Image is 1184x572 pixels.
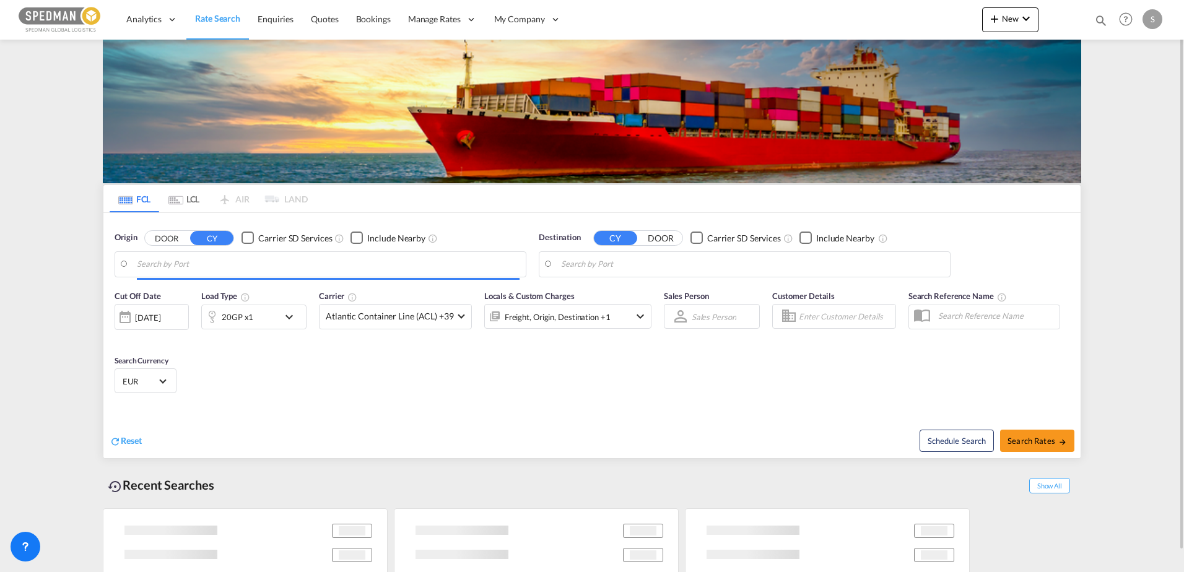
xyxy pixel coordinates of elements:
md-icon: icon-information-outline [240,292,250,302]
img: c12ca350ff1b11efb6b291369744d907.png [19,6,102,33]
md-icon: Your search will be saved by the below given name [997,292,1007,302]
span: Search Rates [1008,436,1067,446]
span: Analytics [126,13,162,25]
md-tab-item: FCL [110,185,159,212]
md-datepicker: Select [115,329,124,345]
span: Load Type [201,291,250,301]
div: Origin DOOR CY Checkbox No InkUnchecked: Search for CY (Container Yard) services for all selected... [103,213,1081,458]
md-icon: Unchecked: Search for CY (Container Yard) services for all selected carriers.Checked : Search for... [334,233,344,243]
div: 20GP x1 [222,308,253,326]
button: Note: By default Schedule search will only considerorigin ports, destination ports and cut off da... [920,430,994,452]
div: [DATE] [135,312,160,323]
span: Search Reference Name [908,291,1007,301]
button: CY [190,231,233,245]
div: icon-refreshReset [110,435,142,448]
span: Destination [539,232,581,244]
span: Reset [121,435,142,446]
md-icon: icon-chevron-down [282,310,303,324]
md-icon: Unchecked: Ignores neighbouring ports when fetching rates.Checked : Includes neighbouring ports w... [428,233,438,243]
md-icon: icon-chevron-down [633,309,648,324]
img: LCL+%26+FCL+BACKGROUND.png [103,40,1081,183]
span: My Company [494,13,545,25]
span: Atlantic Container Line (ACL) +39 [326,310,454,323]
span: Customer Details [772,291,835,301]
md-icon: The selected Trucker/Carrierwill be displayed in the rate results If the rates are from another f... [347,292,357,302]
div: Freight Origin Destination Factory Stuffing [505,308,611,326]
span: Rate Search [195,13,240,24]
input: Search by Port [137,255,520,274]
md-checkbox: Checkbox No Ink [799,232,874,245]
input: Search by Port [561,255,944,274]
md-select: Sales Person [690,308,738,326]
span: Show All [1029,478,1070,493]
span: Enquiries [258,14,294,24]
div: Carrier SD Services [707,232,781,245]
md-icon: icon-chevron-down [1019,11,1034,26]
input: Enter Customer Details [799,307,892,326]
button: Search Ratesicon-arrow-right [1000,430,1074,452]
div: icon-magnify [1094,14,1108,32]
md-icon: icon-backup-restore [108,479,123,494]
span: Help [1115,9,1136,30]
span: Locals & Custom Charges [484,291,575,301]
md-icon: icon-magnify [1094,14,1108,27]
div: Carrier SD Services [258,232,332,245]
span: Quotes [311,14,338,24]
span: Manage Rates [408,13,461,25]
md-icon: Unchecked: Ignores neighbouring ports when fetching rates.Checked : Includes neighbouring ports w... [878,233,888,243]
md-select: Select Currency: € EUREuro [121,372,170,390]
div: Recent Searches [103,471,219,499]
span: New [987,14,1034,24]
input: Search Reference Name [932,306,1060,325]
md-icon: icon-refresh [110,436,121,447]
div: Include Nearby [816,232,874,245]
span: Sales Person [664,291,709,301]
span: EUR [123,376,157,387]
span: Bookings [356,14,391,24]
div: [DATE] [115,304,189,330]
span: Search Currency [115,356,168,365]
md-tab-item: LCL [159,185,209,212]
span: Origin [115,232,137,244]
button: DOOR [639,231,682,245]
button: CY [594,231,637,245]
span: Cut Off Date [115,291,161,301]
md-icon: icon-arrow-right [1058,438,1067,446]
md-pagination-wrapper: Use the left and right arrow keys to navigate between tabs [110,185,308,212]
div: 20GP x1icon-chevron-down [201,305,307,329]
md-checkbox: Checkbox No Ink [350,232,425,245]
div: Freight Origin Destination Factory Stuffingicon-chevron-down [484,304,651,329]
button: icon-plus 400-fgNewicon-chevron-down [982,7,1038,32]
md-icon: icon-plus 400-fg [987,11,1002,26]
md-checkbox: Checkbox No Ink [242,232,332,245]
div: Help [1115,9,1143,31]
div: S [1143,9,1162,29]
span: Carrier [319,291,357,301]
md-checkbox: Checkbox No Ink [690,232,781,245]
button: DOOR [145,231,188,245]
div: Include Nearby [367,232,425,245]
md-icon: Unchecked: Search for CY (Container Yard) services for all selected carriers.Checked : Search for... [783,233,793,243]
